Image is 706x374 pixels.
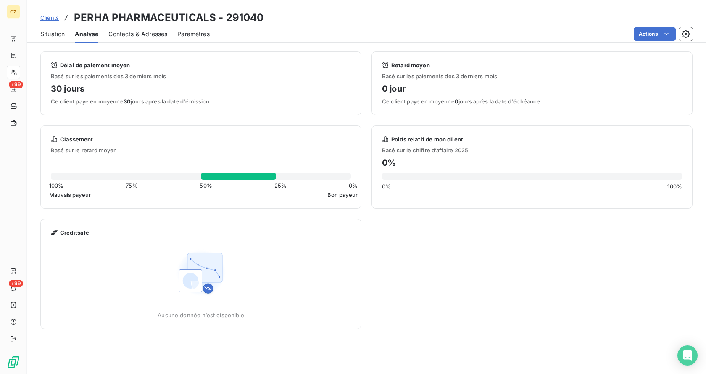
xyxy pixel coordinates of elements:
span: Basé sur les paiements des 3 derniers mois [382,73,682,80]
span: 50 % [200,182,212,189]
span: Retard moyen [391,62,430,69]
h3: PERHA PHARMACEUTICALS - 291040 [74,10,264,25]
span: Ce client paye en moyenne jours après la date d'émission [51,98,351,105]
h4: 0 % [382,156,682,170]
span: +99 [9,280,23,287]
span: Ce client paye en moyenne jours après la date d'échéance [382,98,682,105]
h4: 0 jour [382,82,682,95]
button: Actions [634,27,676,41]
span: 0 % [382,183,391,190]
span: 30 [124,98,131,105]
span: Situation [40,30,65,38]
span: 0 [455,98,458,105]
span: Paramètres [177,30,210,38]
span: Délai de paiement moyen [60,62,130,69]
img: Empty state [174,246,228,300]
span: Basé sur les paiements des 3 derniers mois [51,73,351,80]
span: Mauvais payeur [49,191,91,198]
h4: 30 jours [51,82,351,95]
span: Creditsafe [60,229,90,236]
span: 100 % [49,182,64,189]
img: Logo LeanPay [7,355,20,369]
span: Analyse [75,30,98,38]
span: Clients [40,14,59,21]
span: 0 % [349,182,358,189]
span: 75 % [126,182,137,189]
div: Open Intercom Messenger [677,345,698,366]
a: Clients [40,13,59,22]
span: Basé sur le chiffre d’affaire 2025 [382,147,682,154]
span: 100 % [667,183,682,190]
span: 25 % [274,182,287,189]
span: Poids relatif de mon client [391,136,463,143]
span: Bon payeur [327,191,358,198]
span: Contacts & Adresses [108,30,167,38]
span: Basé sur le retard moyen [41,147,361,154]
div: OZ [7,5,20,19]
span: +99 [9,81,23,88]
span: Aucune donnée n’est disponible [158,312,244,318]
span: Classement [60,136,93,143]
